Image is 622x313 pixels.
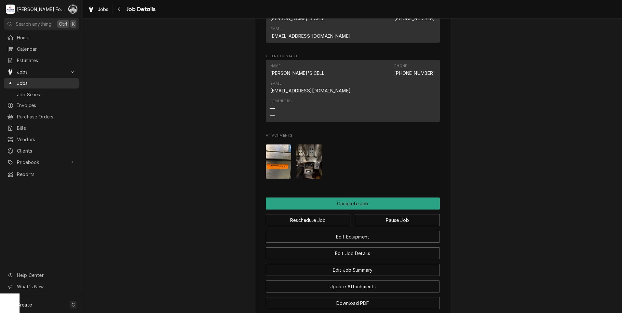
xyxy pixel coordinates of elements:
span: Client Contact [266,54,440,59]
div: Button Group Row [266,259,440,276]
div: Email [270,26,282,32]
div: Button Group Row [266,197,440,210]
span: Reports [17,171,76,178]
div: Attachments [266,133,440,184]
span: Purchase Orders [17,113,76,120]
span: Attachments [266,133,440,138]
div: Name [270,63,281,69]
a: Go to Help Center [4,270,79,280]
div: Client Contact [266,54,440,125]
span: Clients [17,147,76,154]
span: Job Details [125,5,156,14]
div: Email [270,26,351,39]
div: Marshall Food Equipment Service's Avatar [6,5,15,14]
img: s7ibhYESx6RMXfrAnRP9 [266,144,291,179]
div: Email [270,81,282,86]
a: Estimates [4,55,79,66]
span: C [72,301,75,308]
span: Invoices [17,102,76,109]
a: Purchase Orders [4,111,79,122]
div: Reminders [270,99,292,104]
a: Bills [4,123,79,133]
a: Job Series [4,89,79,100]
a: Jobs [85,4,111,15]
div: Button Group Row [266,243,440,259]
button: Reschedule Job [266,214,351,226]
span: K [72,20,75,27]
div: Button Group [266,197,440,309]
button: Edit Job Details [266,247,440,259]
a: Vendors [4,134,79,145]
a: Invoices [4,100,79,111]
div: — [270,112,275,119]
span: Help Center [17,272,75,279]
a: Go to What's New [4,281,79,292]
span: Search anything [16,20,51,27]
button: Edit Equipment [266,231,440,243]
div: Phone [394,63,407,69]
a: Home [4,32,79,43]
span: Attachments [266,139,440,184]
a: Go to Pricebook [4,157,79,168]
div: Reminders [270,99,292,118]
span: Job Series [17,91,76,98]
span: Jobs [98,6,109,13]
button: Navigate back [114,4,125,14]
img: ks2IRzXuRiaRvitU0AMj [296,144,322,179]
div: Job Contact List [266,5,440,46]
div: Phone [394,63,435,76]
a: [PHONE_NUMBER] [394,70,435,76]
div: Button Group Row [266,210,440,226]
a: Jobs [4,78,79,88]
div: — [270,105,275,112]
span: Jobs [17,68,66,75]
span: Estimates [17,57,76,64]
div: Email [270,81,351,94]
div: Chris Murphy (103)'s Avatar [68,5,77,14]
a: Calendar [4,44,79,54]
div: Contact [266,60,440,122]
div: C( [68,5,77,14]
div: Name [270,63,324,76]
span: Vendors [17,136,76,143]
button: Search anythingCtrlK [4,18,79,30]
div: Contact [266,5,440,43]
span: What's New [17,283,75,290]
button: Edit Job Summary [266,264,440,276]
span: Home [17,34,76,41]
span: Calendar [17,46,76,52]
button: Complete Job [266,197,440,210]
a: [EMAIL_ADDRESS][DOMAIN_NAME] [270,88,351,93]
a: [EMAIL_ADDRESS][DOMAIN_NAME] [270,33,351,39]
button: Update Attachments [266,280,440,293]
div: Button Group Row [266,226,440,243]
div: M [6,5,15,14]
span: Ctrl [59,20,67,27]
div: Client Contact List [266,60,440,125]
span: Bills [17,125,76,131]
span: Pricebook [17,159,66,166]
a: Go to Jobs [4,66,79,77]
button: Download PDF [266,297,440,309]
div: Button Group Row [266,276,440,293]
span: Create [17,302,32,307]
span: Jobs [17,80,76,87]
div: [PERSON_NAME]'S CELL [270,70,324,76]
a: [PHONE_NUMBER] [394,16,435,21]
div: [PERSON_NAME] Food Equipment Service [17,6,65,13]
a: Reports [4,169,79,180]
button: Pause Job [355,214,440,226]
div: Button Group Row [266,293,440,309]
a: Clients [4,145,79,156]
